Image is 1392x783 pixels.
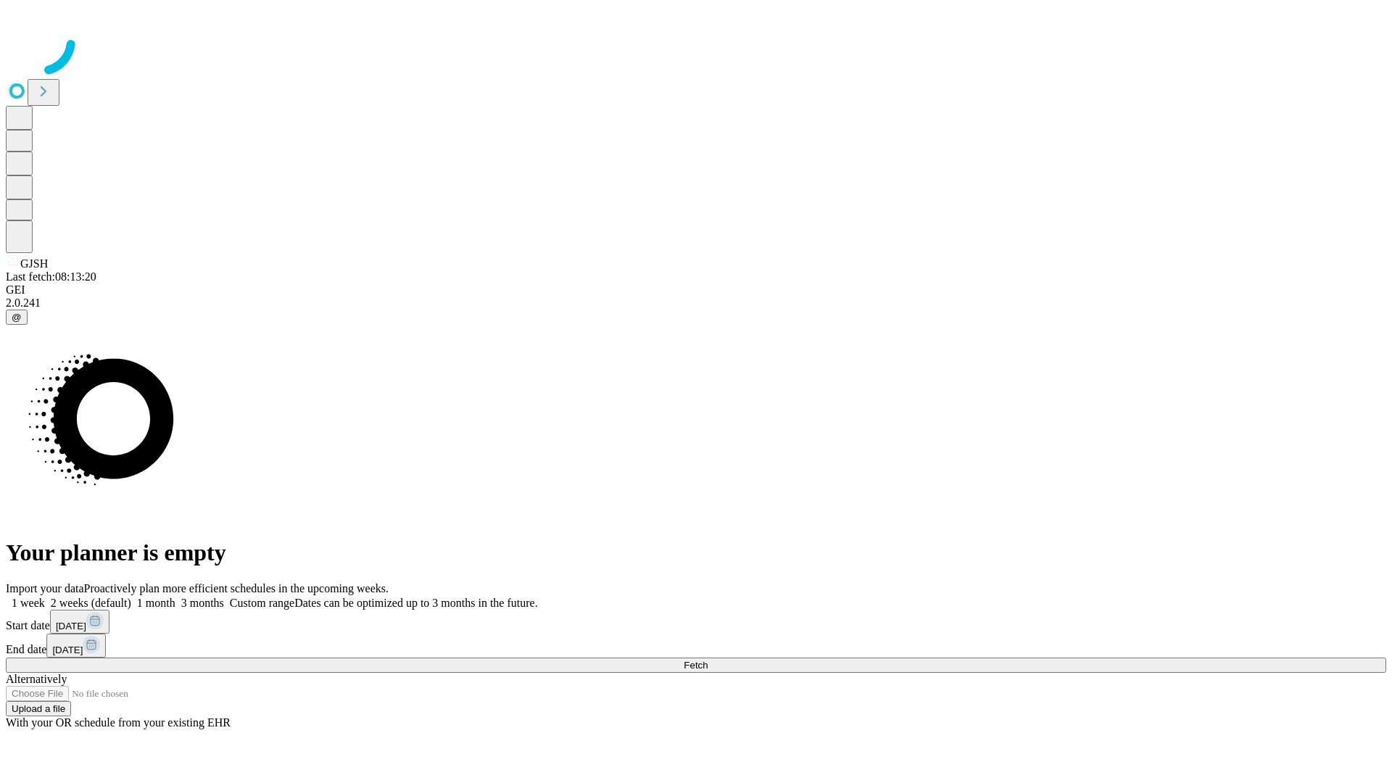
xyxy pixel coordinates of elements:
[52,645,83,655] span: [DATE]
[6,673,67,685] span: Alternatively
[181,597,224,609] span: 3 months
[6,582,84,594] span: Import your data
[56,621,86,631] span: [DATE]
[50,610,109,634] button: [DATE]
[6,270,96,283] span: Last fetch: 08:13:20
[6,297,1386,310] div: 2.0.241
[12,312,22,323] span: @
[6,310,28,325] button: @
[46,634,106,658] button: [DATE]
[12,597,45,609] span: 1 week
[6,610,1386,634] div: Start date
[6,634,1386,658] div: End date
[294,597,537,609] span: Dates can be optimized up to 3 months in the future.
[6,701,71,716] button: Upload a file
[51,597,131,609] span: 2 weeks (default)
[6,716,231,729] span: With your OR schedule from your existing EHR
[6,658,1386,673] button: Fetch
[230,597,294,609] span: Custom range
[137,597,175,609] span: 1 month
[6,539,1386,566] h1: Your planner is empty
[84,582,389,594] span: Proactively plan more efficient schedules in the upcoming weeks.
[6,283,1386,297] div: GEI
[684,660,708,671] span: Fetch
[20,257,48,270] span: GJSH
